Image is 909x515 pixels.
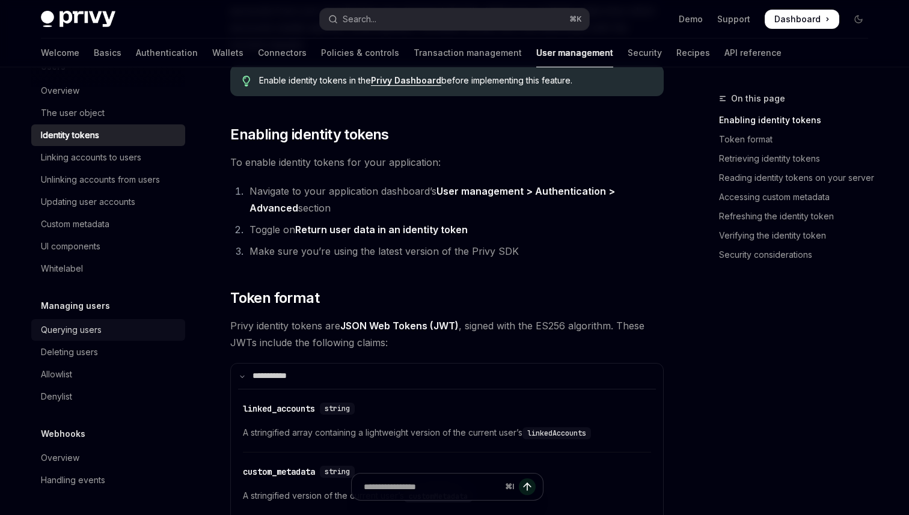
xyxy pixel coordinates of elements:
[259,75,652,87] span: Enable identity tokens in the before implementing this feature.
[41,299,110,313] h5: Managing users
[679,13,703,25] a: Demo
[41,106,105,120] div: The user object
[243,466,315,478] div: custom_metadata
[243,403,315,415] div: linked_accounts
[230,317,664,351] span: Privy identity tokens are , signed with the ES256 algorithm. These JWTs include the following cla...
[765,10,839,29] a: Dashboard
[31,364,185,385] a: Allowlist
[41,427,85,441] h5: Webhooks
[321,38,399,67] a: Policies & controls
[41,150,141,165] div: Linking accounts to users
[41,345,98,359] div: Deleting users
[31,191,185,213] a: Updating user accounts
[628,38,662,67] a: Security
[774,13,821,25] span: Dashboard
[719,149,878,168] a: Retrieving identity tokens
[41,217,109,231] div: Custom metadata
[246,183,664,216] li: Navigate to your application dashboard’s section
[719,245,878,264] a: Security considerations
[31,169,185,190] a: Unlinking accounts from users
[230,154,664,171] span: To enable identity tokens for your application:
[719,187,878,207] a: Accessing custom metadata
[340,320,459,332] a: JSON Web Tokens (JWT)
[41,84,79,98] div: Overview
[246,221,664,238] li: Toggle on
[364,474,500,500] input: Ask a question...
[212,38,243,67] a: Wallets
[246,243,664,260] li: Make sure you’re using the latest version of the Privy SDK
[731,91,785,106] span: On this page
[325,467,350,477] span: string
[41,172,160,187] div: Unlinking accounts from users
[320,8,589,30] button: Open search
[41,323,102,337] div: Querying users
[242,76,251,87] svg: Tip
[41,473,105,487] div: Handling events
[849,10,868,29] button: Toggle dark mode
[41,38,79,67] a: Welcome
[230,288,319,308] span: Token format
[41,261,83,276] div: Whitelabel
[94,38,121,67] a: Basics
[717,13,750,25] a: Support
[41,128,99,142] div: Identity tokens
[31,102,185,124] a: The user object
[343,12,376,26] div: Search...
[569,14,582,24] span: ⌘ K
[536,38,613,67] a: User management
[414,38,522,67] a: Transaction management
[31,469,185,491] a: Handling events
[724,38,782,67] a: API reference
[41,367,72,382] div: Allowlist
[136,38,198,67] a: Authentication
[31,213,185,235] a: Custom metadata
[31,386,185,407] a: Denylist
[719,168,878,187] a: Reading identity tokens on your server
[31,319,185,341] a: Querying users
[519,478,536,495] button: Send message
[719,207,878,226] a: Refreshing the identity token
[41,239,100,254] div: UI components
[325,404,350,413] span: string
[31,80,185,102] a: Overview
[522,427,591,439] code: linkedAccounts
[371,75,441,86] a: Privy Dashboard
[31,447,185,469] a: Overview
[31,341,185,363] a: Deleting users
[258,38,307,67] a: Connectors
[243,425,651,440] span: A stringified array containing a lightweight version of the current user’s
[719,226,878,245] a: Verifying the identity token
[719,111,878,130] a: Enabling identity tokens
[295,224,468,236] strong: Return user data in an identity token
[31,124,185,146] a: Identity tokens
[676,38,710,67] a: Recipes
[719,130,878,149] a: Token format
[230,125,389,144] span: Enabling identity tokens
[31,236,185,257] a: UI components
[41,389,72,404] div: Denylist
[41,195,135,209] div: Updating user accounts
[31,147,185,168] a: Linking accounts to users
[31,258,185,279] a: Whitelabel
[41,11,115,28] img: dark logo
[41,451,79,465] div: Overview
